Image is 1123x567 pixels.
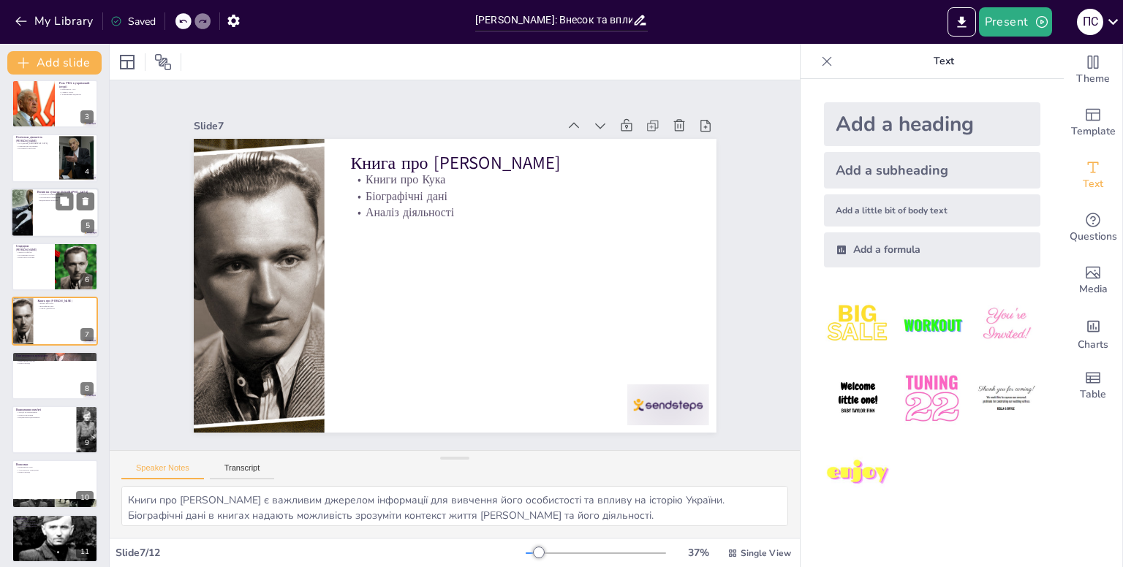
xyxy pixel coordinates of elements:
[898,291,966,359] img: 2.jpeg
[7,51,102,75] button: Add slide
[16,357,94,359] p: Пам’ятники [PERSON_NAME]
[12,80,98,128] div: 3
[824,194,1040,227] div: Add a little bit of body text
[16,142,55,145] p: Об’єднання [DEMOGRAPHIC_DATA]
[16,522,94,525] p: Актуальність принципів
[16,135,55,143] p: Політична діяльність [PERSON_NAME]
[12,406,98,454] div: 9
[12,297,98,345] div: 7
[80,436,94,449] div: 9
[37,299,94,303] p: Книга про [PERSON_NAME]
[16,408,72,412] p: Вшанування пам’яті
[1076,71,1110,87] span: Theme
[369,175,697,295] p: Аналіз діяльності
[121,486,788,526] textarea: Книги про [PERSON_NAME] є важливим джерелом інформації для вивчення його особистості та впливу на...
[16,359,94,362] p: Вшанування пам’яті
[12,134,98,182] div: 4
[824,365,892,433] img: 4.jpeg
[59,81,94,89] p: Роль УПА в українській історії
[37,308,94,311] p: Аналіз діяльності
[16,416,72,419] p: Національна ідентичність
[37,199,94,202] p: Відновлення інтересу
[1078,337,1108,353] span: Charts
[1064,254,1122,307] div: Add images, graphics, shapes or video
[11,9,99,33] button: My Library
[1064,96,1122,149] div: Add ready made slides
[1070,229,1117,245] span: Questions
[824,232,1040,267] div: Add a formula
[16,254,50,256] p: Політичний спадок
[59,94,94,96] p: Формування свідомості
[16,145,55,148] p: Міжнародна підтримка
[16,256,50,259] p: Культура та історія
[16,520,94,522] p: Обговорення впливу
[16,251,50,254] p: Життя в пам’яті
[210,463,275,479] button: Transcript
[374,159,703,280] p: Біографічні дані
[16,525,94,528] p: Надихаюча спадщина
[1064,44,1122,96] div: Change the overall theme
[154,53,172,71] span: Position
[383,124,714,252] p: Книга про [PERSON_NAME]
[948,7,976,37] button: Export to PowerPoint
[81,219,94,232] div: 5
[1064,359,1122,412] div: Add a table
[116,50,139,74] div: Layout
[16,244,50,252] p: Спадщина [PERSON_NAME]
[121,463,204,479] button: Speaker Notes
[1077,7,1103,37] button: П С
[475,9,632,31] input: Insert title
[839,44,1049,79] p: Text
[824,152,1040,189] div: Add a subheading
[11,188,99,237] div: 5
[76,545,94,558] div: 11
[56,192,73,210] button: Duplicate Slide
[37,190,94,194] p: Вплив на сучасну [GEOGRAPHIC_DATA]
[972,291,1040,359] img: 3.jpeg
[80,382,94,395] div: 8
[1064,149,1122,202] div: Add text boxes
[80,328,94,341] div: 7
[37,193,94,196] p: Сучасна політична ситуація
[16,353,94,357] p: Пам’ятники та меморіали
[741,547,791,559] span: Single View
[898,365,966,433] img: 5.jpeg
[1080,387,1106,403] span: Table
[16,462,94,466] p: Висновки
[16,468,94,471] p: Актуальність принципів
[1079,281,1108,297] span: Media
[80,110,94,123] div: 3
[16,465,94,468] p: Важливість Кука
[824,102,1040,146] div: Add a heading
[80,165,94,178] div: 4
[76,491,94,504] div: 10
[972,365,1040,433] img: 6.jpeg
[110,15,156,28] div: Saved
[37,196,94,199] p: Актуальність принципів
[37,305,94,308] p: Біографічні дані
[37,302,94,305] p: Книги про Кука
[1071,123,1116,140] span: Template
[681,546,716,560] div: 37 %
[16,471,94,473] p: Освіта молоді
[12,243,98,291] div: 6
[1077,9,1103,35] div: П С
[16,517,94,521] p: Дискусія
[12,351,98,400] div: 8
[116,546,526,560] div: Slide 7 / 12
[247,45,598,171] div: Slide 7
[16,148,55,151] p: Політичні структури
[12,460,98,508] div: 10
[1064,307,1122,359] div: Add charts and graphs
[59,88,94,91] p: Важливість УПА
[16,362,94,365] p: Освіта молоді
[12,514,98,563] div: 11
[59,91,94,94] p: Символ опору
[1064,202,1122,254] div: Get real-time input from your audience
[16,411,72,414] p: Заходи на вшанування
[16,414,72,416] p: Освітні програми
[77,192,94,210] button: Delete Slide
[1083,176,1103,192] span: Text
[979,7,1052,37] button: Present
[80,273,94,286] div: 6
